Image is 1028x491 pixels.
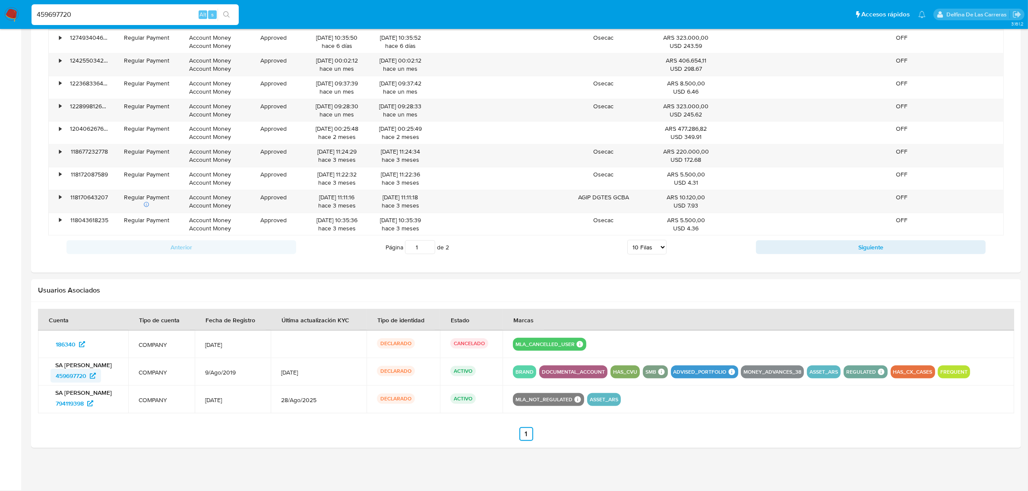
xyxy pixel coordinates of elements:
[918,11,926,18] a: Notificaciones
[32,9,239,20] input: Buscar usuario o caso...
[218,9,235,21] button: search-icon
[1012,10,1022,19] a: Salir
[946,10,1009,19] p: delfina.delascarreras@mercadolibre.com
[38,286,1014,295] h2: Usuarios Asociados
[1011,20,1024,27] span: 3.161.2
[211,10,214,19] span: s
[861,10,910,19] span: Accesos rápidos
[199,10,206,19] span: Alt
